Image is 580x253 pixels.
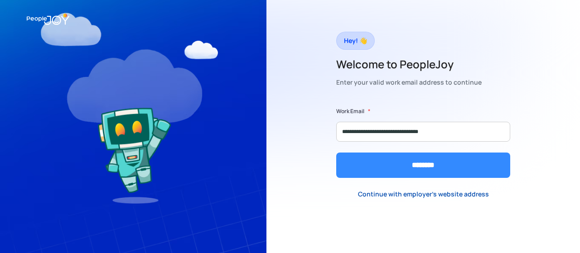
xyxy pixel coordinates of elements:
[344,34,367,47] div: Hey! 👋
[336,107,510,178] form: Form
[336,57,482,72] h2: Welcome to PeopleJoy
[351,185,496,203] a: Continue with employer's website address
[336,76,482,89] div: Enter your valid work email address to continue
[358,190,489,199] div: Continue with employer's website address
[336,107,364,116] label: Work Email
